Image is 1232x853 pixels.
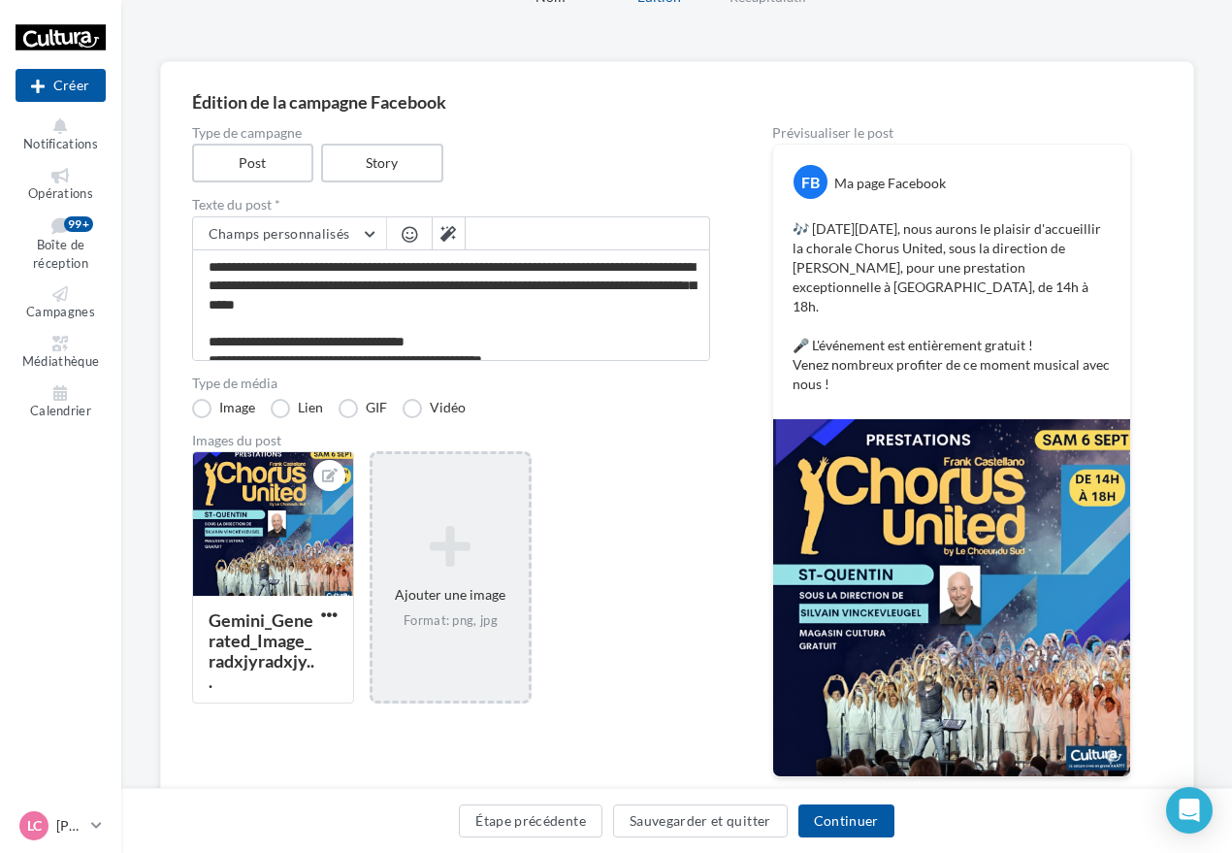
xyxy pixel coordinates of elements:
[772,777,1131,803] div: La prévisualisation est non-contractuelle
[16,115,106,156] button: Notifications
[793,219,1111,394] p: 🎶 [DATE][DATE], nous aurons le plaisir d'accueillir la chorale Chorus United, sous la direction d...
[209,609,314,692] div: Gemini_Generated_Image_radxjyradxjy...
[26,305,95,320] span: Campagnes
[16,69,106,102] div: Nouvelle campagne
[834,174,946,193] div: Ma page Facebook
[27,816,42,836] span: LC
[23,136,98,151] span: Notifications
[192,126,710,140] label: Type de campagne
[403,399,466,418] label: Vidéo
[16,69,106,102] button: Créer
[56,816,83,836] p: [PERSON_NAME]
[1166,787,1213,834] div: Open Intercom Messenger
[613,804,788,837] button: Sauvegarder et quitter
[209,225,350,242] span: Champs personnalisés
[192,93,1162,111] div: Édition de la campagne Facebook
[192,377,710,390] label: Type de média
[16,807,106,844] a: LC [PERSON_NAME]
[64,216,93,232] div: 99+
[192,198,710,212] label: Texte du post *
[16,381,106,423] a: Calendrier
[28,185,93,201] span: Opérations
[16,213,106,275] a: Boîte de réception99+
[192,434,710,447] div: Images du post
[16,164,106,206] a: Opérations
[33,238,88,272] span: Boîte de réception
[339,399,387,418] label: GIF
[192,144,314,182] label: Post
[321,144,443,182] label: Story
[193,217,386,250] button: Champs personnalisés
[772,126,1131,140] div: Prévisualiser le post
[798,804,894,837] button: Continuer
[30,403,91,418] span: Calendrier
[794,165,827,199] div: FB
[16,282,106,324] a: Campagnes
[271,399,323,418] label: Lien
[16,332,106,374] a: Médiathèque
[459,804,602,837] button: Étape précédente
[192,399,255,418] label: Image
[22,353,100,369] span: Médiathèque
